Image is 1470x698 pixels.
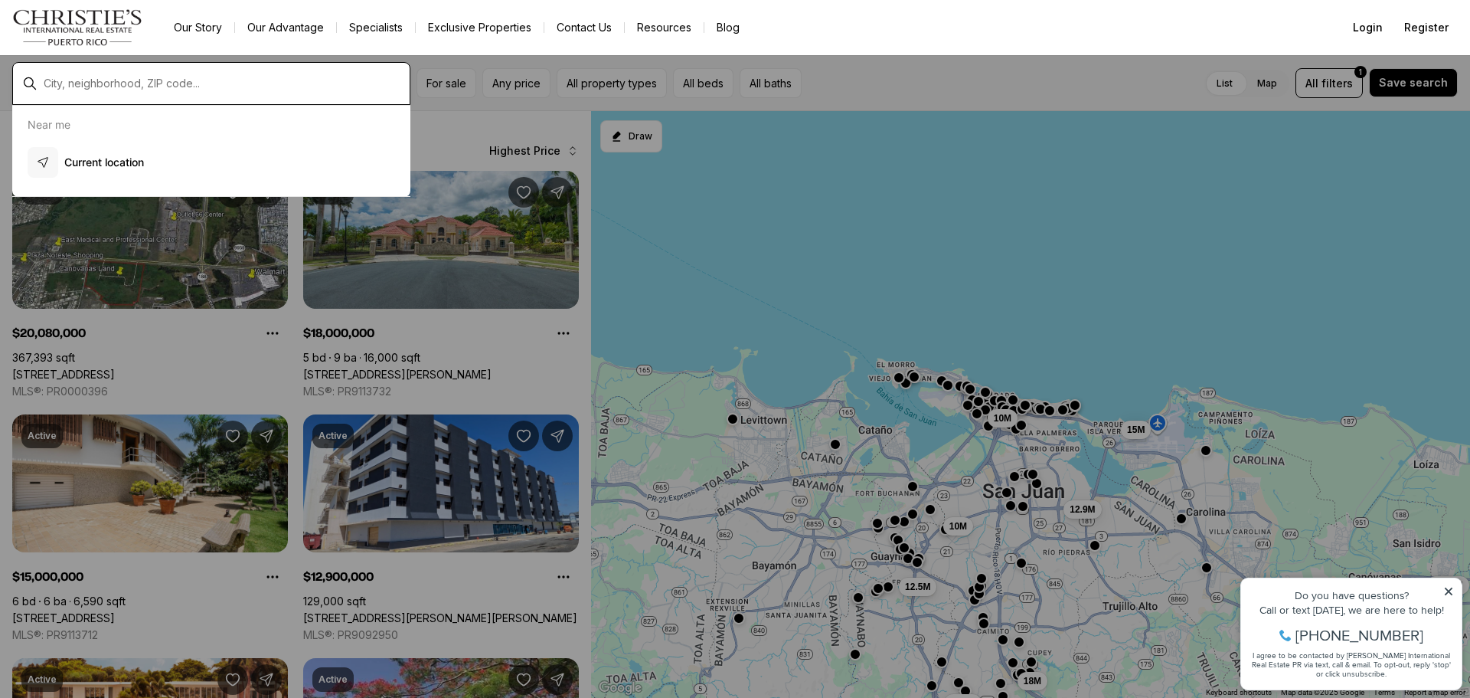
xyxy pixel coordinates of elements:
[1404,21,1449,34] span: Register
[544,17,624,38] button: Contact Us
[16,49,221,60] div: Call or text [DATE], we are here to help!
[28,118,70,131] p: Near me
[63,72,191,87] span: [PHONE_NUMBER]
[235,17,336,38] a: Our Advantage
[704,17,752,38] a: Blog
[1395,12,1458,43] button: Register
[16,34,221,45] div: Do you have questions?
[337,17,415,38] a: Specialists
[12,9,143,46] img: logo
[19,94,218,123] span: I agree to be contacted by [PERSON_NAME] International Real Estate PR via text, call & email. To ...
[416,17,544,38] a: Exclusive Properties
[1344,12,1392,43] button: Login
[162,17,234,38] a: Our Story
[21,141,401,184] button: Current location
[625,17,704,38] a: Resources
[64,155,144,170] p: Current location
[1353,21,1383,34] span: Login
